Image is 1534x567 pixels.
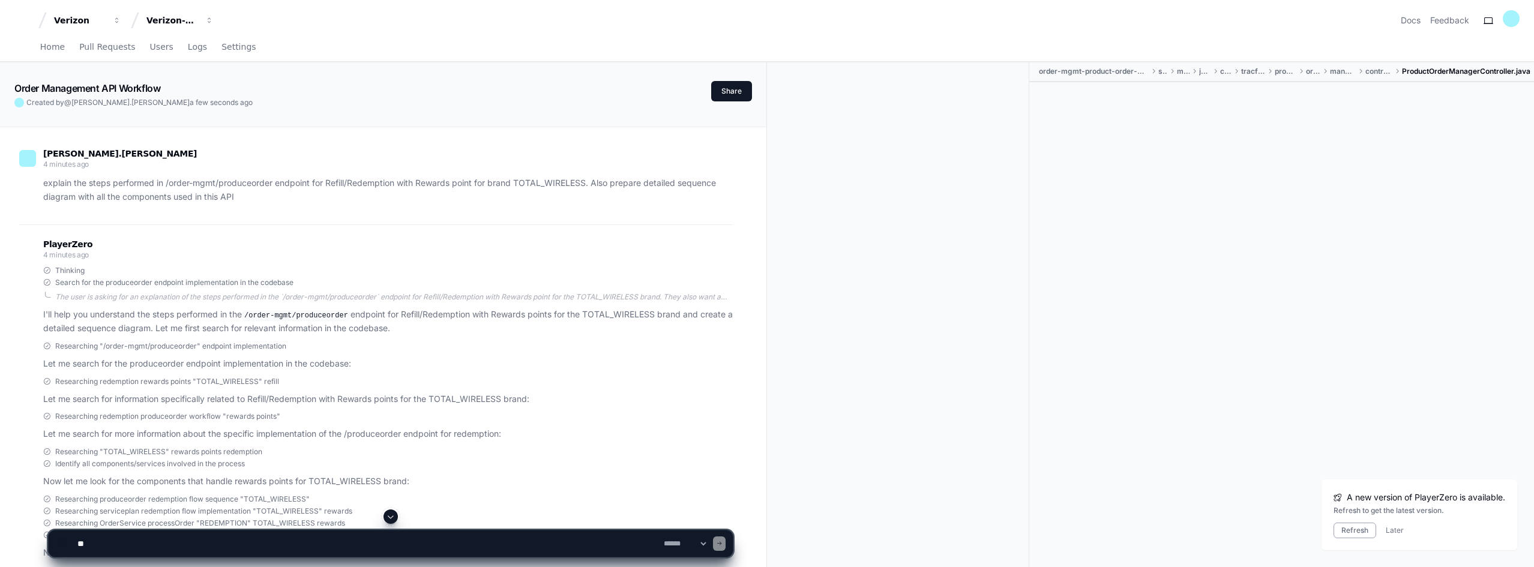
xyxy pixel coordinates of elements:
span: A new version of PlayerZero is available. [1347,491,1505,503]
span: [PERSON_NAME].[PERSON_NAME] [71,98,190,107]
button: Later [1386,526,1404,535]
span: Search for the produceorder endpoint implementation in the codebase [55,278,293,287]
a: Docs [1401,14,1421,26]
span: @ [64,98,71,107]
span: Logs [188,43,207,50]
span: Thinking [55,266,85,275]
a: Settings [221,34,256,61]
button: Share [711,81,752,101]
span: controller [1365,67,1392,76]
span: src [1158,67,1167,76]
span: tracfone [1241,67,1265,76]
p: Let me search for information specifically related to Refill/Redemption with Rewards points for t... [43,392,733,406]
code: /order-mgmt/produceorder [242,310,350,321]
div: Verizon [54,14,106,26]
span: PlayerZero [43,241,92,248]
span: Pull Requests [79,43,135,50]
span: Researching serviceplan redemption flow implementation "TOTAL_WIRELESS" rewards [55,506,352,516]
button: Verizon [49,10,126,31]
p: I'll help you understand the steps performed in the endpoint for Refill/Redemption with Rewards p... [43,308,733,335]
span: manager [1330,67,1356,76]
span: com [1220,67,1232,76]
div: Refresh to get the latest version. [1334,506,1505,515]
span: 4 minutes ago [43,250,89,259]
app-text-character-animate: Order Management API Workflow [14,82,160,94]
p: explain the steps performed in /order-mgmt/produceorder endpoint for Refill/Redemption with Rewar... [43,176,733,204]
span: a few seconds ago [190,98,253,107]
a: Logs [188,34,207,61]
span: order [1306,67,1320,76]
div: The user is asking for an explanation of the steps performed in the `/order-mgmt/produceorder` en... [55,292,733,302]
span: [PERSON_NAME].[PERSON_NAME] [43,149,197,158]
span: Created by [26,98,253,107]
span: Settings [221,43,256,50]
span: Researching redemption rewards points "TOTAL_WIRELESS" refill [55,377,279,386]
span: Researching redemption produceorder workflow "rewards points" [55,412,280,421]
span: main [1177,67,1190,76]
span: Researching "TOTAL_WIRELESS" rewards points redemption [55,447,262,457]
p: Let me search for the produceorder endpoint implementation in the codebase: [43,357,733,371]
p: Let me search for more information about the specific implementation of the /produceorder endpoin... [43,427,733,441]
span: ProductOrderManagerController.java [1402,67,1530,76]
span: product [1275,67,1296,76]
span: 4 minutes ago [43,160,89,169]
button: Refresh [1334,523,1376,538]
p: Now let me look for the components that handle rewards points for TOTAL_WIRELESS brand: [43,475,733,488]
span: java [1199,67,1210,76]
button: Feedback [1430,14,1469,26]
a: Home [40,34,65,61]
span: Users [150,43,173,50]
a: Pull Requests [79,34,135,61]
a: Users [150,34,173,61]
span: Home [40,43,65,50]
div: Verizon-Clarify-Order-Management [146,14,198,26]
span: Identify all components/services involved in the process [55,459,245,469]
button: Verizon-Clarify-Order-Management [142,10,218,31]
span: Researching "/order-mgmt/produceorder" endpoint implementation [55,341,286,351]
span: order-mgmt-product-order-manager [1039,67,1149,76]
span: Researching produceorder redemption flow sequence "TOTAL_WIRELESS" [55,494,310,504]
